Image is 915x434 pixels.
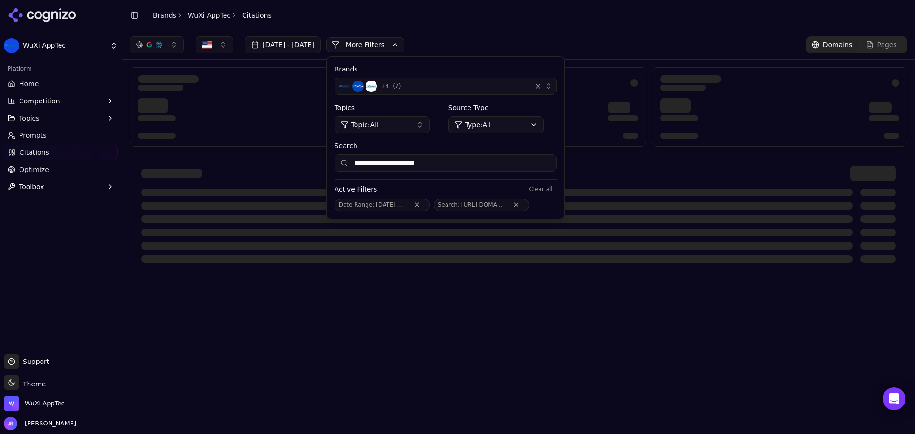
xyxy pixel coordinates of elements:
[335,141,557,151] label: Search
[4,76,118,91] a: Home
[19,96,60,106] span: Competition
[393,82,401,90] span: ( 7 )
[508,201,525,209] button: Remove Search filter
[153,11,176,19] a: Brands
[883,387,905,410] div: Open Intercom Messenger
[465,120,491,130] span: Type: All
[25,399,65,408] span: WuXi AppTec
[19,357,49,366] span: Support
[351,120,378,130] span: Topic: All
[461,202,525,208] span: [URL][DOMAIN_NAME]
[4,162,118,177] a: Optimize
[4,179,118,194] button: Toolbox
[525,183,556,195] button: Clear all
[19,380,46,388] span: Theme
[4,61,118,76] div: Platform
[326,37,404,52] button: More Filters
[153,10,272,20] nav: breadcrumb
[19,113,40,123] span: Topics
[381,82,389,90] span: + 4
[335,103,443,112] label: Topics
[21,419,76,428] span: [PERSON_NAME]
[448,116,544,133] button: Type:All
[245,36,321,53] button: [DATE] - [DATE]
[19,182,44,192] span: Toolbox
[339,81,350,92] img: WuXi AppTec
[4,396,19,411] img: WuXi AppTec
[202,40,212,50] img: US
[335,184,377,194] span: Active Filters
[408,201,426,209] button: Remove Date Range filter
[438,202,459,208] span: Search :
[335,64,557,74] label: Brands
[4,93,118,109] button: Competition
[339,202,375,208] span: Date Range :
[4,128,118,143] a: Prompts
[188,10,231,20] a: WuXi AppTec
[4,38,19,53] img: WuXi AppTec
[19,165,49,174] span: Optimize
[823,40,853,50] span: Domains
[23,41,106,50] span: WuXi AppTec
[376,202,420,208] span: [DATE] - [DATE]
[366,81,377,92] img: Catalent
[4,111,118,126] button: Topics
[19,131,47,140] span: Prompts
[242,10,272,20] span: Citations
[352,81,364,92] img: Charles River Laboratories
[4,396,65,411] button: Open organization switcher
[877,40,897,50] span: Pages
[19,79,39,89] span: Home
[448,103,557,112] label: Source Type
[20,148,49,157] span: Citations
[4,417,76,430] button: Open user button
[4,417,17,430] img: Josef Bookert
[4,145,118,160] a: Citations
